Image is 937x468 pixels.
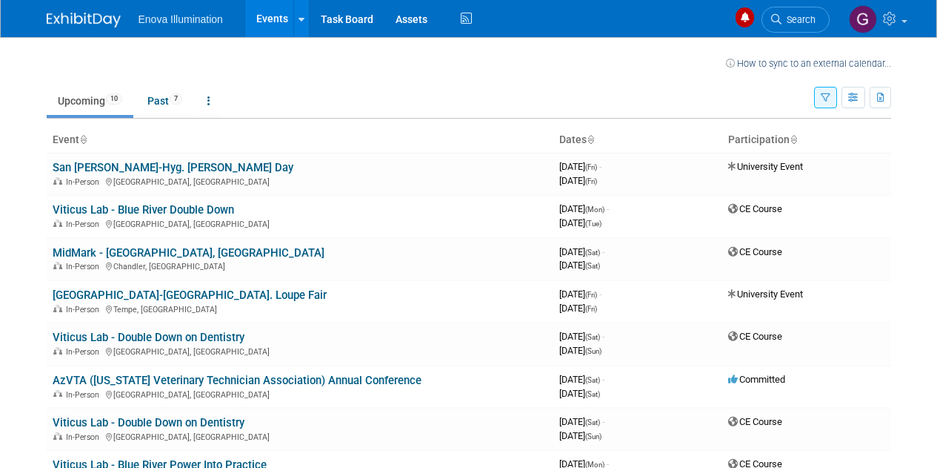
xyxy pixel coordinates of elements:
[53,305,62,312] img: In-Person Event
[761,7,830,33] a: Search
[559,388,600,399] span: [DATE]
[559,374,604,385] span: [DATE]
[79,134,87,145] a: Sort by Event Name
[602,374,604,385] span: -
[553,128,722,153] th: Dates
[587,134,594,145] a: Sort by Start Date
[53,175,547,187] div: [GEOGRAPHIC_DATA], [GEOGRAPHIC_DATA]
[53,374,421,387] a: AzVTA ([US_STATE] Veterinary Technician Association) Annual Conference
[139,13,223,25] span: Enova Illumination
[726,58,891,69] a: How to sync to an external calendar...
[53,260,547,271] div: Chandler, [GEOGRAPHIC_DATA]
[66,220,104,229] span: In-Person
[585,347,601,355] span: (Sun)
[53,390,62,398] img: In-Person Event
[728,289,803,300] span: University Event
[559,416,604,427] span: [DATE]
[585,432,601,441] span: (Sun)
[559,430,601,441] span: [DATE]
[585,262,600,270] span: (Sat)
[585,177,597,185] span: (Fri)
[781,14,816,25] span: Search
[559,289,601,300] span: [DATE]
[585,333,600,341] span: (Sat)
[728,161,803,172] span: University Event
[602,416,604,427] span: -
[585,220,601,228] span: (Tue)
[53,161,293,174] a: San [PERSON_NAME]-Hyg. [PERSON_NAME] Day
[53,432,62,440] img: In-Person Event
[47,128,553,153] th: Event
[585,418,600,426] span: (Sat)
[66,347,104,357] span: In-Person
[559,161,601,172] span: [DATE]
[585,390,600,398] span: (Sat)
[559,217,601,228] span: [DATE]
[53,430,547,442] div: [GEOGRAPHIC_DATA], [GEOGRAPHIC_DATA]
[559,246,604,257] span: [DATE]
[559,260,600,271] span: [DATE]
[728,374,785,385] span: Committed
[53,262,62,269] img: In-Person Event
[53,347,62,355] img: In-Person Event
[66,177,104,187] span: In-Person
[602,331,604,342] span: -
[559,345,601,356] span: [DATE]
[607,203,609,214] span: -
[53,331,244,344] a: Viticus Lab - Double Down on Dentistry
[602,246,604,257] span: -
[559,203,609,214] span: [DATE]
[559,303,597,314] span: [DATE]
[585,376,600,384] span: (Sat)
[66,432,104,442] span: In-Person
[53,220,62,227] img: In-Person Event
[728,246,782,257] span: CE Course
[585,205,604,214] span: (Mon)
[728,416,782,427] span: CE Course
[559,331,604,342] span: [DATE]
[722,128,891,153] th: Participation
[53,416,244,429] a: Viticus Lab - Double Down on Dentistry
[585,291,597,299] span: (Fri)
[599,161,601,172] span: -
[53,345,547,357] div: [GEOGRAPHIC_DATA], [GEOGRAPHIC_DATA]
[66,390,104,400] span: In-Person
[585,163,597,171] span: (Fri)
[559,175,597,186] span: [DATE]
[53,246,324,260] a: MidMark - [GEOGRAPHIC_DATA], [GEOGRAPHIC_DATA]
[170,93,182,105] span: 7
[728,203,782,214] span: CE Course
[585,305,597,313] span: (Fri)
[47,13,121,27] img: ExhibitDay
[66,262,104,271] span: In-Person
[53,303,547,314] div: Tempe, [GEOGRAPHIC_DATA]
[790,134,797,145] a: Sort by Participation Type
[136,87,193,115] a: Past7
[53,203,234,217] a: Viticus Lab - Blue River Double Down
[53,289,327,302] a: [GEOGRAPHIC_DATA]-[GEOGRAPHIC_DATA]. Loupe Fair
[53,388,547,400] div: [GEOGRAPHIC_DATA], [GEOGRAPHIC_DATA]
[849,5,877,33] img: Garrett Alcaraz
[728,331,782,342] span: CE Course
[53,217,547,229] div: [GEOGRAPHIC_DATA], [GEOGRAPHIC_DATA]
[585,248,600,257] span: (Sat)
[66,305,104,314] span: In-Person
[599,289,601,300] span: -
[47,87,133,115] a: Upcoming10
[53,177,62,185] img: In-Person Event
[106,93,122,105] span: 10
